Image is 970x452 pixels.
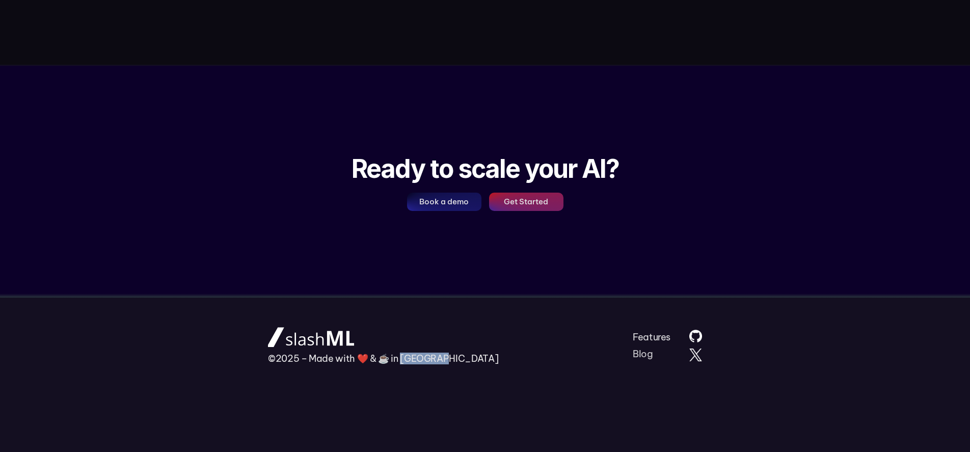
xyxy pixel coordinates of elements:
p: Book a demo [419,197,469,206]
h1: Ready to scale your AI? [352,153,619,184]
a: Features [633,331,670,343]
a: Blog [633,348,653,360]
p: ©2025 – Made with ❤️ & ☕️ in [GEOGRAPHIC_DATA] [268,353,498,364]
p: Get Started [504,197,548,206]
